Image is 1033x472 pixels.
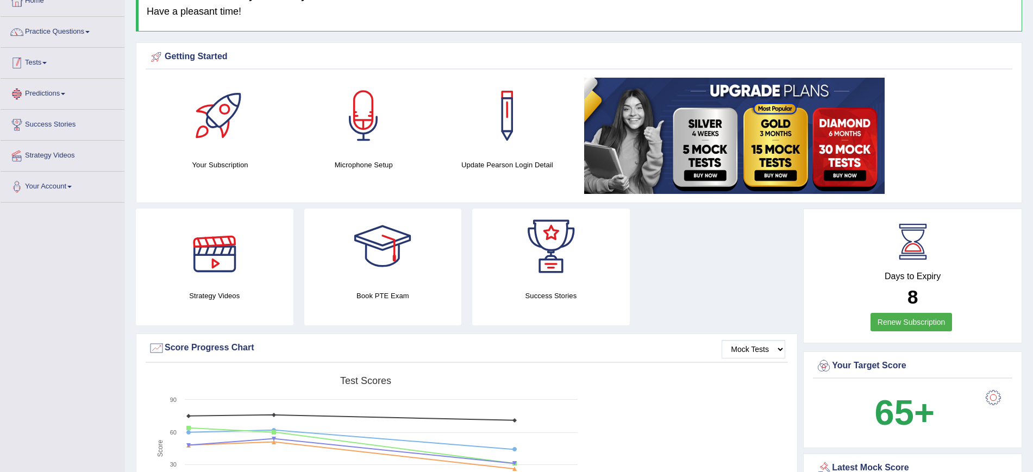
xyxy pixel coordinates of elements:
[875,393,935,432] b: 65+
[136,290,293,301] h4: Strategy Videos
[170,397,177,403] text: 90
[472,290,630,301] h4: Success Stories
[1,110,124,137] a: Success Stories
[441,159,573,171] h4: Update Pearson Login Detail
[148,49,1010,65] div: Getting Started
[170,461,177,468] text: 30
[147,7,1013,17] h4: Have a pleasant time!
[1,17,124,44] a: Practice Questions
[1,141,124,168] a: Strategy Videos
[340,375,391,386] tspan: Test scores
[304,290,462,301] h4: Book PTE Exam
[297,159,430,171] h4: Microphone Setup
[170,429,177,436] text: 60
[154,159,286,171] h4: Your Subscription
[1,79,124,106] a: Predictions
[584,78,885,194] img: small5.jpg
[156,440,164,457] tspan: Score
[816,272,1010,281] h4: Days to Expiry
[1,48,124,75] a: Tests
[907,286,918,307] b: 8
[148,340,785,356] div: Score Progress Chart
[871,313,953,331] a: Renew Subscription
[1,172,124,199] a: Your Account
[816,358,1010,374] div: Your Target Score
